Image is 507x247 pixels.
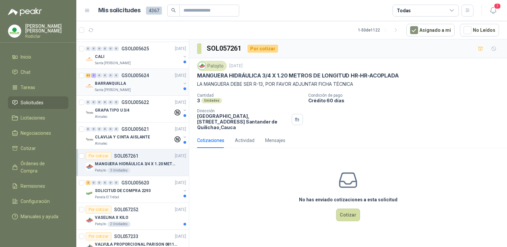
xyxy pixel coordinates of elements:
img: Logo peakr [8,8,42,16]
p: [DATE] [229,63,243,69]
div: Mensajes [265,137,285,144]
div: 0 [114,180,119,185]
div: 0 [97,180,102,185]
span: Órdenes de Compra [21,160,62,174]
button: Asignado a mi [406,24,455,36]
p: [DATE] [175,73,186,79]
span: Tareas [21,84,35,91]
div: 0 [108,180,113,185]
p: Crédito 60 días [308,98,505,103]
p: [DATE] [175,126,186,132]
p: MANGUERA HIDRÁULICA 3/4 X 1.20 METROS DE LONGITUD HR-HR-ACOPLADA [95,161,178,167]
p: [GEOGRAPHIC_DATA], [STREET_ADDRESS] Santander de Quilichao , Cauca [197,113,289,130]
p: Santa [PERSON_NAME] [95,61,131,66]
a: Por cotizarSOL057252[DATE] Company LogoVASELINA X KILOPatojito2 Unidades [76,203,189,230]
p: [DATE] [175,207,186,213]
div: 0 [103,180,108,185]
div: Unidades [201,98,222,103]
h3: No has enviado cotizaciones a esta solicitud [299,196,398,203]
p: Almatec [95,114,108,120]
img: Company Logo [198,62,206,70]
button: 7 [487,5,499,17]
img: Company Logo [86,189,94,197]
a: Inicio [8,51,68,63]
span: search [171,8,176,13]
p: SOLICITUD DE COMPRA 2293 [95,188,151,194]
span: Configuración [21,198,50,205]
div: 1 - 50 de 1122 [358,25,401,35]
span: Remisiones [21,182,45,190]
p: CLAVIJA Y CINTA AISLANTE [95,134,150,140]
div: 2 [86,180,91,185]
p: Almatec [95,141,108,146]
div: 0 [108,100,113,105]
div: 0 [108,73,113,78]
p: GSOL005621 [121,127,149,131]
p: SOL057261 [114,154,138,158]
a: 32 3 0 0 0 0 GSOL005624[DATE] Company LogoBARRANQUILLASanta [PERSON_NAME] [86,72,187,93]
button: Cotizar [336,209,360,221]
p: Cantidad [197,93,303,98]
div: 0 [97,46,102,51]
div: Por cotizar [86,232,111,240]
span: Solicitudes [21,99,43,106]
p: [DATE] [175,153,186,159]
div: 0 [91,180,96,185]
div: 0 [86,100,91,105]
a: Por cotizarSOL057261[DATE] Company LogoMANGUERA HIDRÁULICA 3/4 X 1.20 METROS DE LONGITUD HR-HR-AC... [76,149,189,176]
a: 0 0 0 0 0 0 GSOL005621[DATE] Company LogoCLAVIJA Y CINTA AISLANTEAlmatec [86,125,187,146]
span: Licitaciones [21,114,45,122]
img: Company Logo [86,82,94,90]
div: 0 [114,127,119,131]
div: 0 [103,46,108,51]
div: Patojito [197,61,227,71]
div: 3 Unidades [108,168,130,173]
img: Company Logo [86,109,94,117]
img: Company Logo [8,25,21,37]
div: 0 [103,100,108,105]
div: 0 [108,46,113,51]
div: 0 [91,100,96,105]
p: [PERSON_NAME] [PERSON_NAME] [25,24,68,33]
img: Company Logo [86,136,94,144]
a: Manuales y ayuda [8,210,68,223]
a: Configuración [8,195,68,208]
p: BARRANQUILLA [95,80,126,87]
div: 0 [97,100,102,105]
div: 0 [103,127,108,131]
p: GSOL005624 [121,73,149,78]
p: SOL057252 [114,207,138,212]
span: Negociaciones [21,129,51,137]
div: Cotizaciones [197,137,224,144]
div: 0 [97,73,102,78]
h1: Mis solicitudes [98,6,141,15]
a: 2 0 0 0 0 0 GSOL005620[DATE] Company LogoSOLICITUD DE COMPRA 2293Panela El Trébol [86,179,187,200]
p: [DATE] [175,180,186,186]
p: 3 [197,98,200,103]
p: GSOL005625 [121,46,149,51]
img: Company Logo [86,55,94,63]
a: 0 0 0 0 0 0 GSOL005625[DATE] Company LogoCALISanta [PERSON_NAME] [86,45,187,66]
p: Santa [PERSON_NAME] [95,87,131,93]
p: VASELINA X KILO [95,215,128,221]
div: 0 [86,127,91,131]
span: 7 [494,3,501,9]
span: Cotizar [21,145,36,152]
p: GSOL005620 [121,180,149,185]
div: 0 [114,73,119,78]
div: 0 [108,127,113,131]
a: Solicitudes [8,96,68,109]
div: 32 [86,73,91,78]
div: 3 [91,73,96,78]
p: GRAPA TIPO U 3/4 [95,107,129,114]
p: Patojito [95,168,106,173]
div: 0 [91,127,96,131]
span: 4367 [146,7,162,15]
p: Rodiclar [25,34,68,38]
p: GSOL005622 [121,100,149,105]
div: 0 [97,127,102,131]
p: LA MANGUERA DEBE SER R-13, POR FAVOR ADJUNTAR FICHA TÉCNICA [197,80,499,88]
a: Cotizar [8,142,68,155]
span: Chat [21,69,31,76]
a: Remisiones [8,180,68,192]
